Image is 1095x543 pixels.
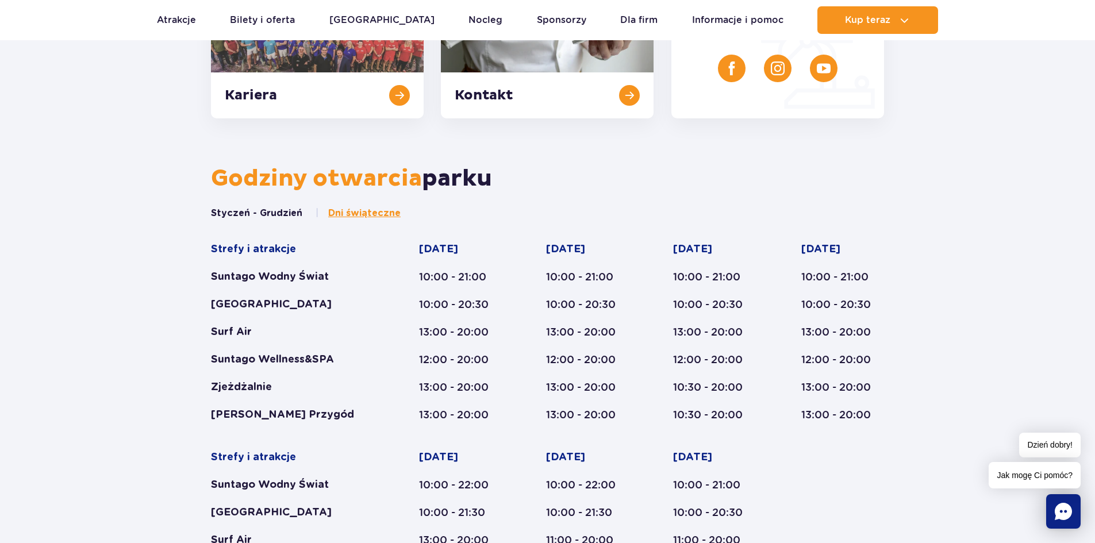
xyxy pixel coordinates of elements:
[315,207,401,219] button: Dni świąteczne
[673,353,757,367] div: 12:00 - 20:00
[211,450,375,464] div: Strefy i atrakcje
[673,298,757,311] div: 10:00 - 20:30
[419,270,502,284] div: 10:00 - 21:00
[845,15,890,25] span: Kup teraz
[329,6,435,34] a: [GEOGRAPHIC_DATA]
[211,408,375,422] div: [PERSON_NAME] Przygód
[230,6,295,34] a: Bilety i oferta
[1019,433,1081,457] span: Dzień dobry!
[817,61,831,75] img: YouTube
[211,478,375,492] div: Suntago Wodny Świat
[801,298,884,311] div: 10:00 - 20:30
[419,242,502,256] div: [DATE]
[673,380,757,394] div: 10:30 - 20:00
[419,408,502,422] div: 13:00 - 20:00
[1046,494,1081,529] div: Chat
[546,478,629,492] div: 10:00 - 22:00
[211,242,375,256] div: Strefy i atrakcje
[801,408,884,422] div: 13:00 - 20:00
[211,164,422,193] span: Godziny otwarcia
[546,325,629,339] div: 13:00 - 20:00
[546,298,629,311] div: 10:00 - 20:30
[328,207,401,219] span: Dni świąteczne
[546,450,629,464] div: [DATE]
[546,506,629,519] div: 10:00 - 21:30
[673,325,757,339] div: 13:00 - 20:00
[419,506,502,519] div: 10:00 - 21:30
[673,506,757,519] div: 10:00 - 20:30
[157,6,196,34] a: Atrakcje
[468,6,502,34] a: Nocleg
[801,380,884,394] div: 13:00 - 20:00
[673,450,757,464] div: [DATE]
[801,270,884,284] div: 10:00 - 21:00
[211,207,302,219] button: Styczeń - Grudzień
[211,298,375,311] div: [GEOGRAPHIC_DATA]
[673,408,757,422] div: 10:30 - 20:00
[211,353,375,367] div: Suntago Wellness&SPA
[546,242,629,256] div: [DATE]
[419,380,502,394] div: 13:00 - 20:00
[673,478,757,492] div: 10:00 - 21:00
[620,6,658,34] a: Dla firm
[546,353,629,367] div: 12:00 - 20:00
[801,353,884,367] div: 12:00 - 20:00
[801,325,884,339] div: 13:00 - 20:00
[725,61,739,75] img: Facebook
[771,61,785,75] img: Instagram
[537,6,586,34] a: Sponsorzy
[211,506,375,519] div: [GEOGRAPHIC_DATA]
[419,353,502,367] div: 12:00 - 20:00
[673,242,757,256] div: [DATE]
[801,242,884,256] div: [DATE]
[673,270,757,284] div: 10:00 - 21:00
[546,270,629,284] div: 10:00 - 21:00
[419,325,502,339] div: 13:00 - 20:00
[419,450,502,464] div: [DATE]
[546,408,629,422] div: 13:00 - 20:00
[211,164,884,193] h2: parku
[211,325,375,339] div: Surf Air
[817,6,938,34] button: Kup teraz
[692,6,783,34] a: Informacje i pomoc
[419,298,502,311] div: 10:00 - 20:30
[211,270,375,284] div: Suntago Wodny Świat
[419,478,502,492] div: 10:00 - 22:00
[989,462,1081,488] span: Jak mogę Ci pomóc?
[546,380,629,394] div: 13:00 - 20:00
[211,380,375,394] div: Zjeżdżalnie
